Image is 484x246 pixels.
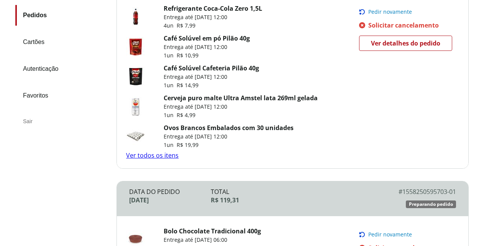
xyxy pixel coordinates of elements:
[164,227,261,235] a: Bolo Chocolate Tradicional 400g
[126,37,145,56] img: Café Solúvel em pó Pilão 40g
[177,22,195,29] span: R$ 7,99
[177,111,195,119] span: R$ 4,99
[126,127,145,146] img: Ovos Brancos Embalados com 30 unidades
[15,32,110,52] a: Cartões
[164,103,318,111] p: Entrega até [DATE] 12:00
[371,37,440,49] span: Ver detalhes do pedido
[15,85,110,106] a: Favoritos
[164,4,262,13] a: Refrigerante Coca-Cola Zero 1,5L
[177,52,199,59] span: R$ 10,99
[126,97,145,116] img: Cerveja puro malte Ultra Amstel lata 269ml gelada
[359,36,452,51] a: Ver detalhes do pedido
[359,21,457,29] a: Solicitar cancelamento
[164,64,259,72] a: Café Solúvel Cafeteria Pilão 40g
[129,187,211,196] div: Data do Pedido
[409,201,453,207] span: Preparando pedido
[15,59,110,79] a: Autenticação
[359,231,457,238] button: Pedir novamente
[177,81,199,89] span: R$ 14,99
[126,151,179,160] a: Ver todos os itens
[164,111,177,119] span: 1 un
[164,34,250,42] a: Café Solúvel em pó Pilão 40g
[359,9,457,15] button: Pedir novamente
[164,124,294,132] a: Ovos Brancos Embalados com 30 unidades
[164,73,259,81] p: Entrega até [DATE] 12:00
[129,196,211,204] div: [DATE]
[164,81,177,89] span: 1 un
[177,141,199,148] span: R$ 19,99
[164,133,294,140] p: Entrega até [DATE] 12:00
[368,231,412,238] span: Pedir novamente
[164,141,177,148] span: 1 un
[126,67,145,86] img: Café Solúvel Cafeteria Pilão 40g
[211,187,374,196] div: Total
[368,21,439,29] span: Solicitar cancelamento
[211,196,374,204] div: R$ 119,31
[126,7,145,26] img: Refrigerante Coca-Cola Zero 1,5L
[164,94,318,102] a: Cerveja puro malte Ultra Amstel lata 269ml gelada
[374,187,456,196] div: # 1558250595703-01
[368,9,412,15] span: Pedir novamente
[164,43,250,51] p: Entrega até [DATE] 12:00
[164,236,261,244] p: Entrega até [DATE] 06:00
[15,112,110,130] div: Sair
[164,52,177,59] span: 1 un
[164,22,177,29] span: 4 un
[15,5,110,26] a: Pedidos
[164,13,262,21] p: Entrega até [DATE] 12:00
